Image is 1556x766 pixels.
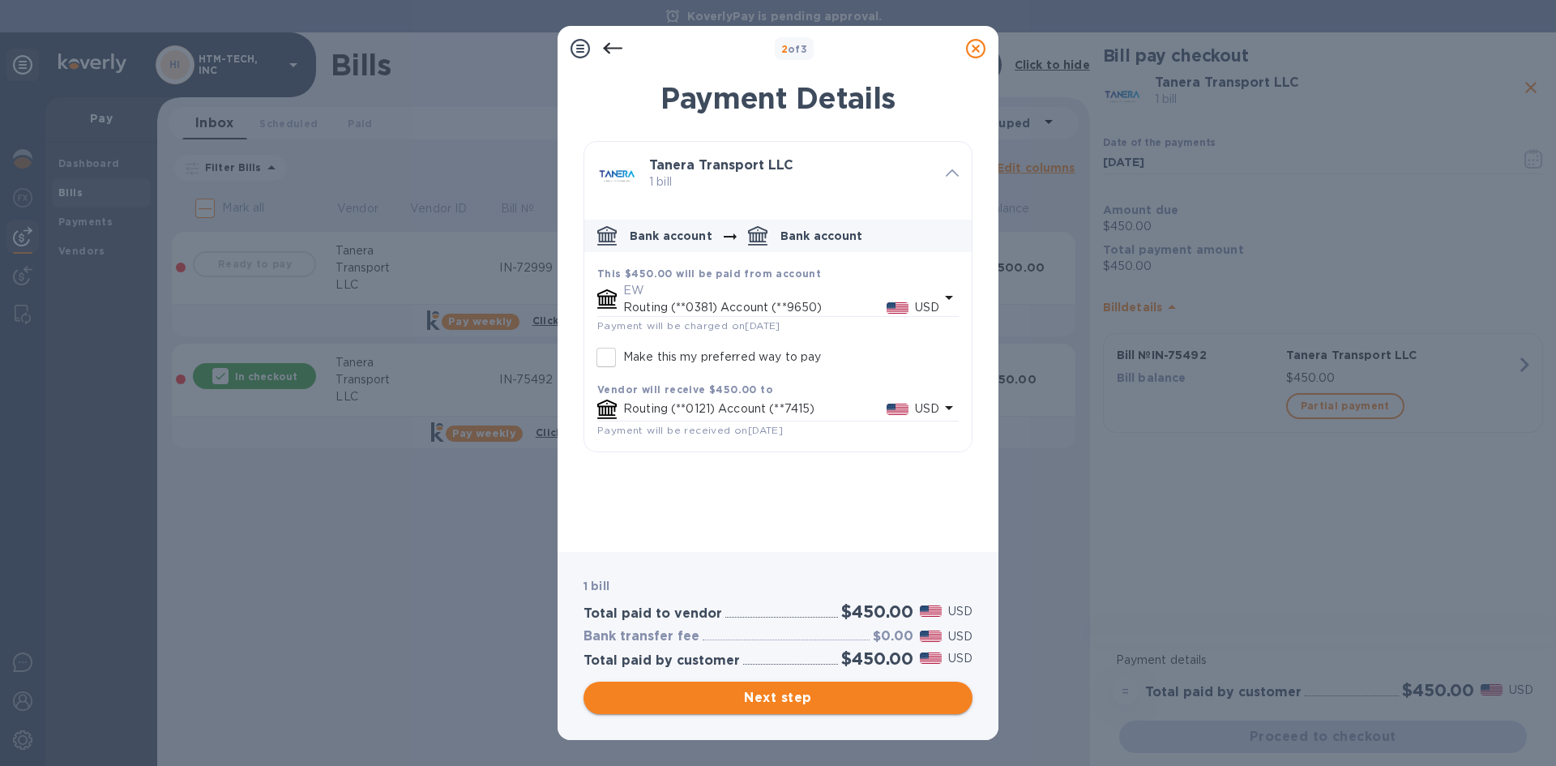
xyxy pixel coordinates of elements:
p: Make this my preferred way to pay [623,349,821,366]
p: 1 bill [649,173,933,190]
span: Next step [596,688,960,708]
p: USD [948,628,972,645]
img: USD [920,653,942,664]
p: USD [948,603,972,620]
h3: Total paid by customer [583,653,740,669]
h2: $450.00 [841,648,913,669]
h2: $450.00 [841,601,913,622]
span: Payment will be received on [DATE] [597,424,783,436]
p: USD [915,400,939,417]
h3: Total paid to vendor [583,606,722,622]
p: Bank account [630,228,712,244]
img: USD [920,606,942,617]
img: USD [887,404,908,415]
div: default-method [584,213,972,451]
img: USD [887,302,908,314]
span: 2 [781,43,788,55]
img: USD [920,631,942,642]
h3: $0.00 [873,629,913,644]
p: Bank account [780,228,863,244]
div: Tanera Transport LLC 1 bill [584,142,972,207]
p: USD [915,299,939,316]
b: Vendor will receive $450.00 to [597,383,773,396]
b: of 3 [781,43,808,55]
span: Payment will be charged on [DATE] [597,319,780,332]
p: Routing (**0121) Account (**7415) [623,400,887,417]
p: USD [948,650,972,667]
button: Next step [583,682,972,714]
b: Tanera Transport LLC [649,157,793,173]
h3: Bank transfer fee [583,629,699,644]
b: This $450.00 will be paid from account [597,267,821,280]
p: Routing (**0381) Account (**9650) [623,299,887,316]
h1: Payment Details [583,81,972,115]
p: EW [623,282,939,299]
b: 1 bill [583,580,609,593]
